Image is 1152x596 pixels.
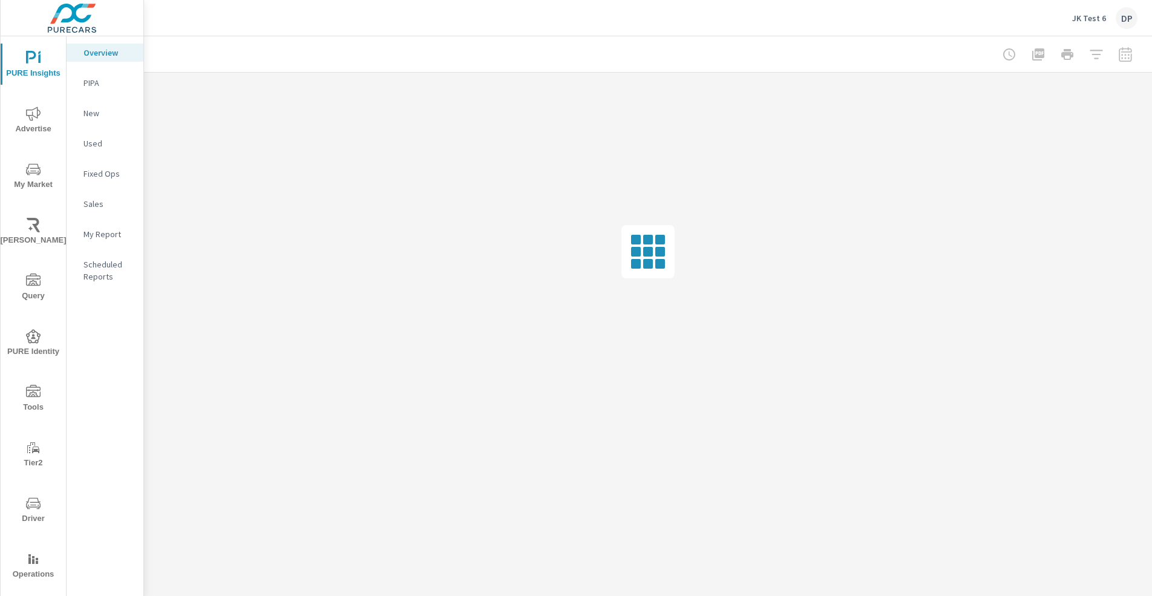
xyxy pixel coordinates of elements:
[67,44,143,62] div: Overview
[4,552,62,581] span: Operations
[67,165,143,183] div: Fixed Ops
[83,47,134,59] p: Overview
[67,134,143,152] div: Used
[83,77,134,89] p: PIPA
[4,106,62,136] span: Advertise
[83,198,134,210] p: Sales
[83,168,134,180] p: Fixed Ops
[83,228,134,240] p: My Report
[4,440,62,470] span: Tier2
[83,258,134,283] p: Scheduled Reports
[4,329,62,359] span: PURE Identity
[4,51,62,80] span: PURE Insights
[4,162,62,192] span: My Market
[4,273,62,303] span: Query
[67,225,143,243] div: My Report
[4,218,62,247] span: [PERSON_NAME]
[67,255,143,286] div: Scheduled Reports
[1072,13,1106,24] p: JK Test 6
[83,107,134,119] p: New
[67,104,143,122] div: New
[4,385,62,414] span: Tools
[1116,7,1137,29] div: DP
[67,74,143,92] div: PIPA
[67,195,143,213] div: Sales
[83,137,134,149] p: Used
[4,496,62,526] span: Driver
